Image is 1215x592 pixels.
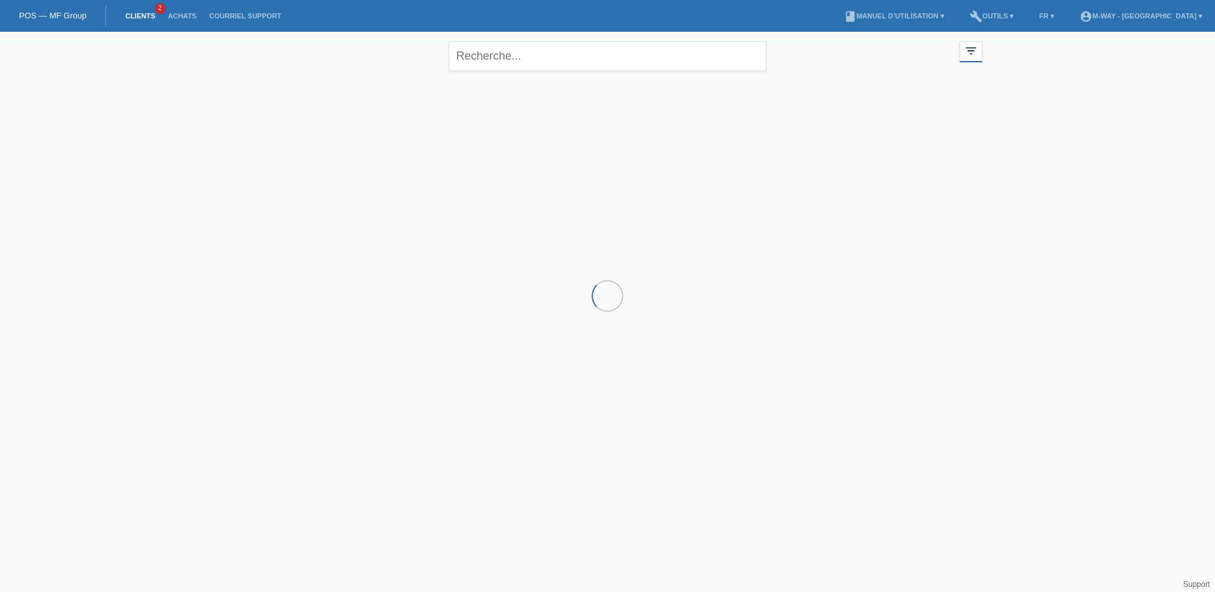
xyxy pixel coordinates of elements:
[963,12,1020,20] a: buildOutils ▾
[970,10,982,23] i: build
[19,11,86,20] a: POS — MF Group
[161,12,203,20] a: Achats
[844,10,857,23] i: book
[1183,580,1210,589] a: Support
[1033,12,1061,20] a: FR ▾
[203,12,287,20] a: Courriel Support
[155,3,165,14] span: 2
[449,41,766,71] input: Recherche...
[1073,12,1209,20] a: account_circlem-way - [GEOGRAPHIC_DATA] ▾
[964,44,978,58] i: filter_list
[1080,10,1092,23] i: account_circle
[838,12,951,20] a: bookManuel d’utilisation ▾
[119,12,161,20] a: Clients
